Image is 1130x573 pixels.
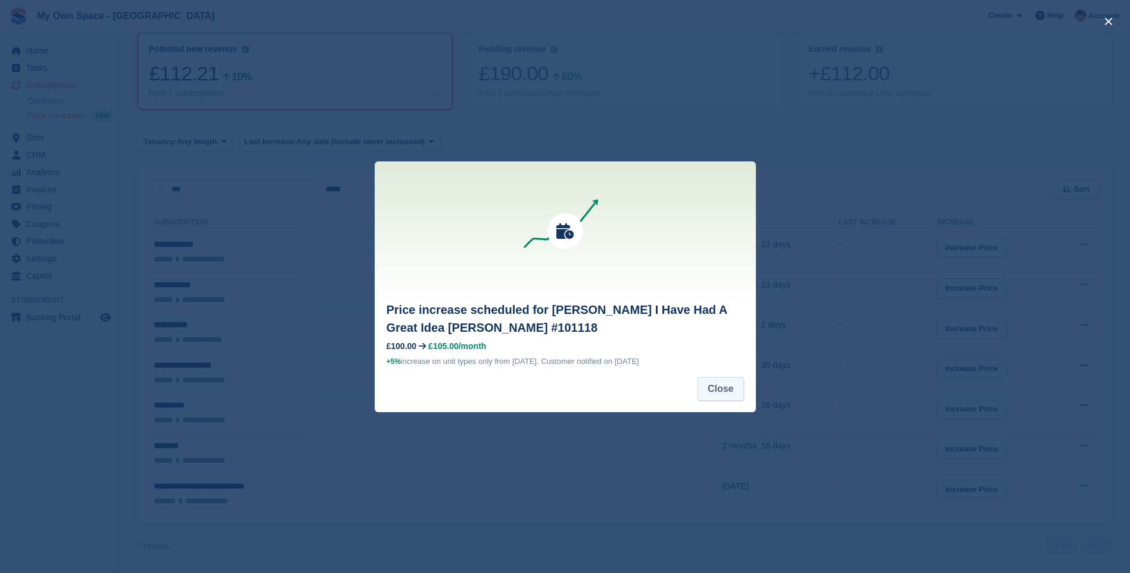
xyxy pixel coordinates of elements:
[387,356,401,368] div: +5%
[1099,12,1118,31] button: close
[387,341,417,351] div: £100.00
[698,377,744,401] button: Close
[428,341,459,351] span: £105.00
[387,301,744,337] h2: Price increase scheduled for [PERSON_NAME] I Have Had A Great Idea [PERSON_NAME] #101118
[459,341,487,351] span: /month
[387,357,539,366] span: increase on unit types only from [DATE].
[541,357,639,366] span: Customer notified on [DATE]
